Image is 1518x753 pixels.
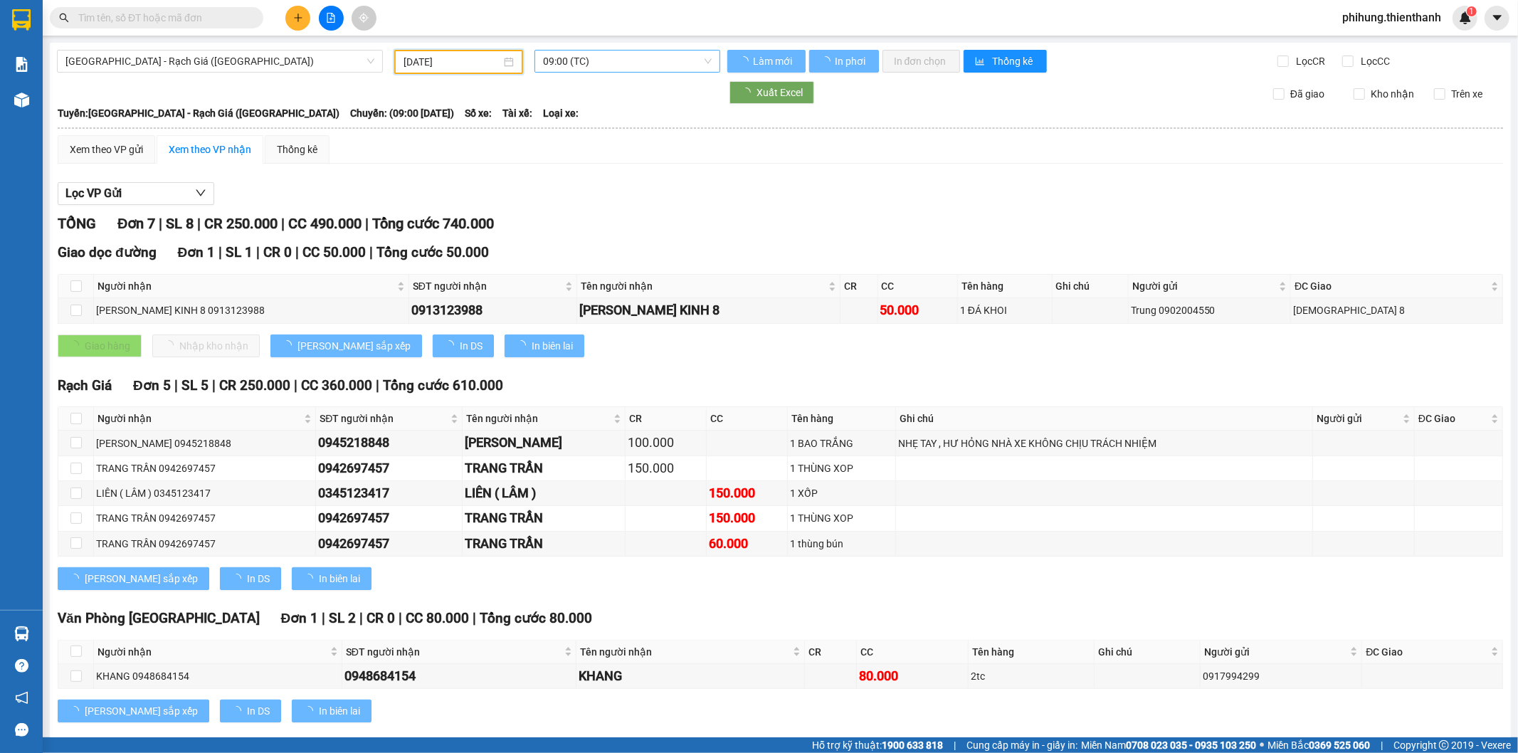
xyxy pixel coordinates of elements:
div: 150.000 [709,508,785,528]
span: plus [293,13,303,23]
button: Giao hàng [58,335,142,357]
img: logo-vxr [12,9,31,31]
span: CC 80.000 [406,610,469,626]
div: [PERSON_NAME] KINH 8 [579,300,838,320]
button: In DS [220,567,281,590]
img: warehouse-icon [14,93,29,107]
div: [PERSON_NAME] [465,433,622,453]
span: Đơn 7 [117,215,155,232]
span: | [473,610,476,626]
span: loading [739,56,751,66]
div: 1 BAO TRẮNG [790,436,893,451]
td: TRANG TRẦN [463,506,625,531]
div: 1 THÙNG XOP [790,510,893,526]
span: SL 8 [166,215,194,232]
span: Làm mới [753,53,794,69]
div: 1 thùng bún [790,536,893,552]
button: In biên lai [505,335,584,357]
td: QUANG TUẤN KINH 8 [577,298,840,323]
span: Lọc CR [1291,53,1328,69]
span: loading [741,88,757,98]
span: | [295,244,299,260]
span: Rạch Giá [58,377,112,394]
div: Xem theo VP gửi [70,142,143,157]
span: Người gửi [1317,411,1400,426]
b: Tuyến: [GEOGRAPHIC_DATA] - Rạch Giá ([GEOGRAPHIC_DATA]) [58,107,339,119]
span: notification [15,691,28,705]
span: caret-down [1491,11,1504,24]
th: CC [857,641,969,664]
span: | [174,377,178,394]
td: KHANG [576,664,805,689]
div: KHANG [579,666,802,686]
span: | [376,377,379,394]
img: icon-new-feature [1459,11,1472,24]
span: [PERSON_NAME] sắp xếp [85,571,198,586]
span: Lọc CC [1356,53,1393,69]
span: Tổng cước 610.000 [383,377,503,394]
span: loading [282,340,297,350]
span: | [359,610,363,626]
span: 1 [1469,6,1474,16]
strong: 1900 633 818 [882,739,943,751]
strong: 0369 525 060 [1309,739,1370,751]
td: 0942697457 [316,506,463,531]
span: CC 50.000 [302,244,366,260]
span: Tổng cước 80.000 [480,610,592,626]
span: loading [303,706,319,716]
button: caret-down [1485,6,1509,31]
th: Tên hàng [788,407,896,431]
span: SL 5 [181,377,209,394]
span: loading [516,340,532,350]
span: loading [303,574,319,584]
span: Loại xe: [543,105,579,121]
button: Làm mới [727,50,806,73]
span: Kho nhận [1365,86,1420,102]
span: | [197,215,201,232]
span: In phơi [835,53,868,69]
td: 0942697457 [316,456,463,481]
span: Miền Bắc [1267,737,1370,753]
button: In biên lai [292,700,371,722]
div: 1 ĐÁ KHOI [960,302,1050,318]
span: SL 1 [226,244,253,260]
div: NHẸ TAY , HƯ HỎNG NHÀ XE KHÔNG CHỊU TRÁCH NHIỆM [898,436,1310,451]
span: Người nhận [97,644,327,660]
span: In biên lai [532,338,573,354]
span: loading [821,56,833,66]
span: [PERSON_NAME] sắp xếp [297,338,411,354]
img: solution-icon [14,57,29,72]
span: Văn Phòng [GEOGRAPHIC_DATA] [58,610,260,626]
button: Nhập kho nhận [152,335,260,357]
div: 0913123988 [411,300,574,320]
div: 80.000 [859,666,966,686]
div: 0917994299 [1203,668,1360,684]
span: 09:00 (TC) [543,51,711,72]
th: CR [840,275,878,298]
button: file-add [319,6,344,31]
button: In DS [220,700,281,722]
span: copyright [1439,740,1449,750]
div: Thống kê [277,142,317,157]
span: Đã giao [1285,86,1330,102]
span: file-add [326,13,336,23]
button: In đơn chọn [882,50,960,73]
div: 0942697457 [318,508,460,528]
span: Đơn 5 [133,377,171,394]
span: loading [69,706,85,716]
span: | [218,244,222,260]
div: 100.000 [628,433,704,453]
th: CR [626,407,707,431]
div: 50.000 [880,300,955,320]
div: TRANG TRẦN 0942697457 [96,460,313,476]
div: Xem theo VP nhận [169,142,251,157]
span: In DS [247,571,270,586]
span: Người gửi [1132,278,1277,294]
button: [PERSON_NAME] sắp xếp [58,567,209,590]
span: loading [69,574,85,584]
div: 150.000 [709,483,785,503]
span: | [399,610,402,626]
div: Trung 0902004550 [1131,302,1289,318]
span: Chuyến: (09:00 [DATE]) [350,105,454,121]
span: ⚪️ [1260,742,1264,748]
